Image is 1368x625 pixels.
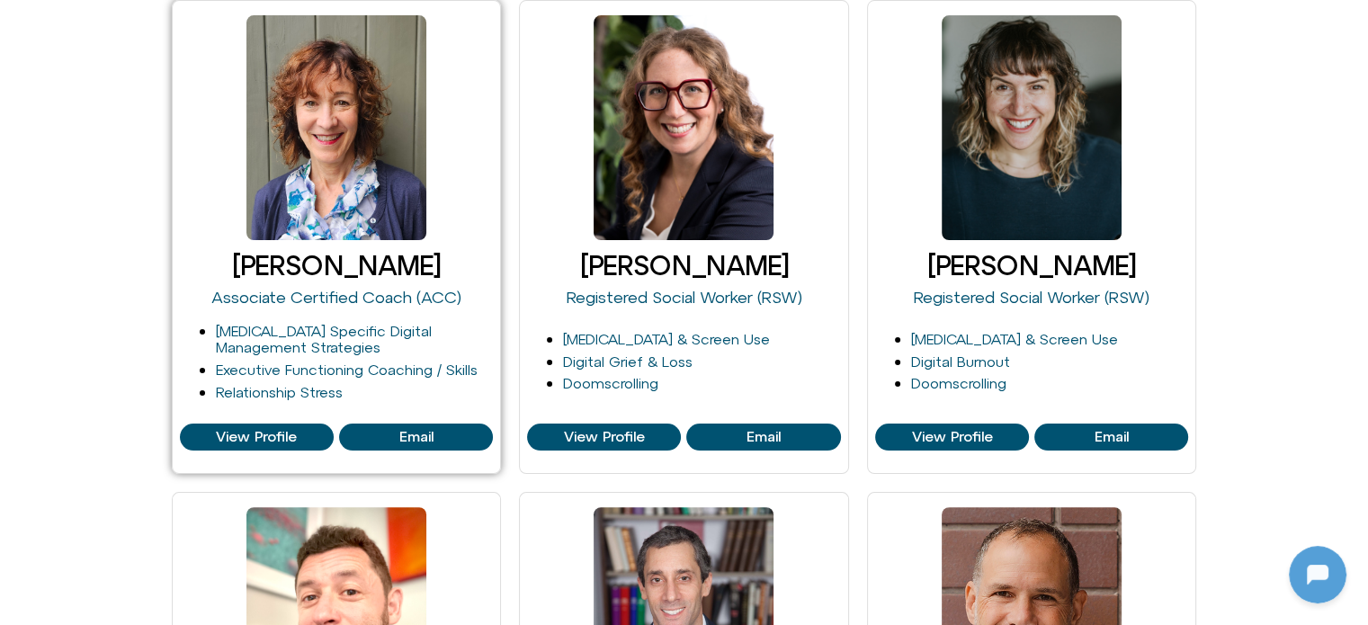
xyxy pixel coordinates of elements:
[112,357,248,382] h1: [DOMAIN_NAME]
[579,250,788,281] a: [PERSON_NAME]
[4,4,355,42] button: Expand Header Button
[911,331,1118,347] a: [MEDICAL_DATA] & Screen Use
[911,375,1006,391] a: Doomscrolling
[398,429,433,445] span: Email
[927,250,1136,281] a: [PERSON_NAME]
[686,424,840,451] a: View Profile of Blair Wexler-Singer
[563,353,693,370] a: Digital Grief & Loss
[875,424,1029,451] a: View Profile of Cleo Haber
[911,353,1010,370] a: Digital Burnout
[563,375,658,391] a: Doomscrolling
[308,461,336,490] svg: Voice Input Button
[216,384,343,400] a: Relationship Stress
[911,429,992,445] span: View Profile
[180,424,334,451] a: View Profile of Aileen Crowne
[566,288,801,307] a: Registered Social Worker (RSW)
[216,429,297,445] span: View Profile
[339,424,493,451] a: View Profile of Aileen Crowne
[314,8,344,39] svg: Close Chatbot Button
[283,8,314,39] svg: Restart Conversation Button
[216,362,478,378] a: Executive Functioning Coaching / Skills
[914,288,1149,307] a: Registered Social Worker (RSW)
[144,266,216,338] img: N5FCcHC.png
[16,9,45,38] img: N5FCcHC.png
[563,331,770,347] a: [MEDICAL_DATA] & Screen Use
[1289,546,1346,603] iframe: Botpress
[211,288,461,307] a: Associate Certified Coach (ACC)
[31,467,279,485] textarea: Message Input
[216,323,432,356] a: [MEDICAL_DATA] Specific Digital Management Strategies
[1034,424,1188,451] a: View Profile of Cleo Haber
[564,429,645,445] span: View Profile
[232,250,441,281] a: [PERSON_NAME]
[527,424,681,451] a: View Profile of Blair Wexler-Singer
[1095,429,1129,445] span: Email
[747,429,781,445] span: Email
[53,12,276,35] h2: [DOMAIN_NAME]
